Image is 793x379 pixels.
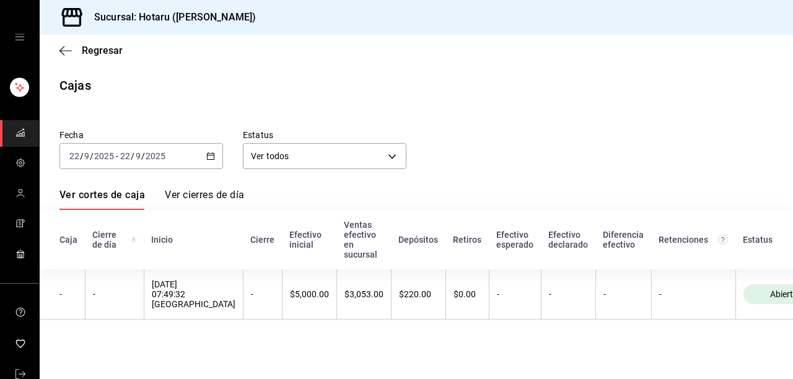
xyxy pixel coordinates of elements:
[398,235,438,245] div: Depósitos
[15,32,25,42] button: open drawer
[84,151,90,161] input: --
[69,151,80,161] input: --
[80,151,84,161] span: /
[94,151,115,161] input: ----
[59,189,145,210] a: Ver cortes de caja
[92,230,136,250] div: Cierre de día
[659,289,728,299] div: -
[250,235,274,245] div: Cierre
[116,151,118,161] span: -
[497,289,533,299] div: -
[120,151,131,161] input: --
[344,220,383,259] div: Ventas efectivo en sucursal
[718,235,728,245] svg: Total de retenciones de propinas registradas
[131,151,134,161] span: /
[145,151,166,161] input: ----
[290,289,329,299] div: $5,000.00
[603,230,644,250] div: Diferencia efectivo
[243,143,406,169] div: Ver todos
[131,235,136,245] svg: El número de cierre de día es consecutivo y consolida todos los cortes de caja previos en un únic...
[152,279,235,309] div: [DATE] 07:49:32 [GEOGRAPHIC_DATA]
[90,151,94,161] span: /
[243,131,406,139] label: Estatus
[289,230,329,250] div: Efectivo inicial
[59,189,244,210] div: navigation tabs
[453,235,481,245] div: Retiros
[251,289,274,299] div: -
[603,289,644,299] div: -
[59,289,77,299] div: -
[399,289,438,299] div: $220.00
[82,45,123,56] span: Regresar
[548,230,588,250] div: Efectivo declarado
[59,131,223,139] label: Fecha
[141,151,145,161] span: /
[659,235,728,245] div: Retenciones
[59,235,77,245] div: Caja
[453,289,481,299] div: $0.00
[549,289,588,299] div: -
[84,10,256,25] h3: Sucursal: Hotaru ([PERSON_NAME])
[344,289,383,299] div: $3,053.00
[93,289,136,299] div: -
[496,230,533,250] div: Efectivo esperado
[165,189,244,210] a: Ver cierres de día
[135,151,141,161] input: --
[59,76,91,95] div: Cajas
[59,45,123,56] button: Regresar
[151,235,235,245] div: Inicio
